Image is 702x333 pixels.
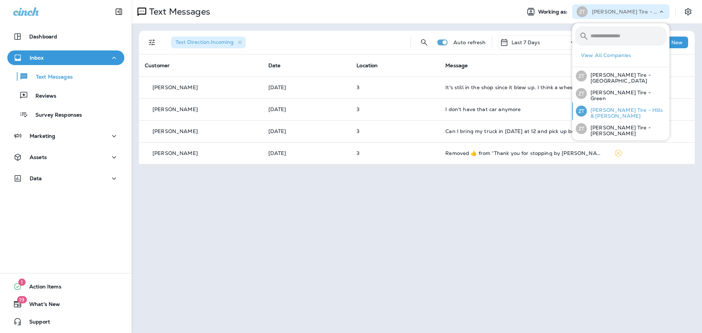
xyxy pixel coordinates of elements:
button: 1Action Items [7,279,124,294]
p: [PERSON_NAME] [152,128,198,134]
button: ZT[PERSON_NAME] Tire - Hills & [PERSON_NAME] [572,102,669,120]
span: 19 [17,296,27,303]
p: Auto refresh [453,39,486,45]
p: Text Messages [146,6,210,17]
span: 3 [356,128,359,135]
button: ZT[PERSON_NAME] Tire - Green [572,85,669,102]
div: It's still in the shop since it blew up. I think a wheel alignment is the least of my worries rig... [445,84,602,90]
p: Sep 4, 2025 01:22 PM [268,150,345,156]
div: ZT [576,88,587,99]
button: Filters [145,35,159,50]
p: [PERSON_NAME] [152,106,198,112]
span: Working as: [538,9,569,15]
button: Text Messages [7,69,124,84]
span: 3 [356,84,359,91]
button: Marketing [7,129,124,143]
button: View All Companies [578,50,669,61]
button: Dashboard [7,29,124,44]
p: Data [30,175,42,181]
div: ZT [577,6,588,17]
button: Inbox [7,50,124,65]
button: ZT[PERSON_NAME] Tire - [PERSON_NAME] [572,120,669,137]
div: ZT [576,106,587,117]
p: [PERSON_NAME] Tire - [GEOGRAPHIC_DATA] [587,72,667,84]
p: Dashboard [29,34,57,39]
button: Support [7,314,124,329]
button: Reviews [7,88,124,103]
span: Action Items [22,284,61,292]
p: [PERSON_NAME] Tire - [GEOGRAPHIC_DATA] [592,9,658,15]
p: Assets [30,154,47,160]
div: Removed ‌👍‌ from “ Thank you for stopping by Ziegler Tire - Canton Centre Mall! Please leave us a... [445,150,602,156]
span: 3 [356,106,359,113]
span: Location [356,62,378,69]
span: Customer [145,62,170,69]
p: Marketing [30,133,55,139]
div: ZT [576,71,587,82]
span: Date [268,62,281,69]
p: [PERSON_NAME] Tire - Hills & [PERSON_NAME] [587,107,667,119]
button: 19What's New [7,297,124,311]
p: Sep 5, 2025 10:19 AM [268,128,345,134]
p: [PERSON_NAME] [152,84,198,90]
p: Sep 8, 2025 02:47 PM [268,106,345,112]
p: Sep 8, 2025 09:54 PM [268,84,345,90]
p: [PERSON_NAME] [152,150,198,156]
button: Collapse Sidebar [109,4,129,19]
span: Support [22,319,50,328]
p: Reviews [28,93,56,100]
div: Text Direction:Incoming [171,37,246,48]
div: Can I bring my truck in today at 12 and pick up before 4pm? [445,128,602,134]
button: Data [7,171,124,186]
p: Text Messages [29,74,73,81]
button: Assets [7,150,124,164]
p: Last 7 Days [512,39,540,45]
div: ZT [576,123,587,134]
span: What's New [22,301,60,310]
p: Survey Responses [28,112,82,119]
button: Survey Responses [7,107,124,122]
span: Text Direction : Incoming [175,39,234,45]
div: I don't have that car anymore [445,106,602,112]
span: Message [445,62,468,69]
p: [PERSON_NAME] Tire - [PERSON_NAME] [587,125,667,136]
button: Settings [682,5,695,18]
button: ZT[PERSON_NAME] Tire - [GEOGRAPHIC_DATA] [572,67,669,85]
p: Inbox [30,55,44,61]
p: [PERSON_NAME] Tire - Green [587,90,667,101]
span: 1 [18,279,26,286]
p: New [671,39,683,45]
span: 3 [356,150,359,156]
button: Search Messages [417,35,431,50]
